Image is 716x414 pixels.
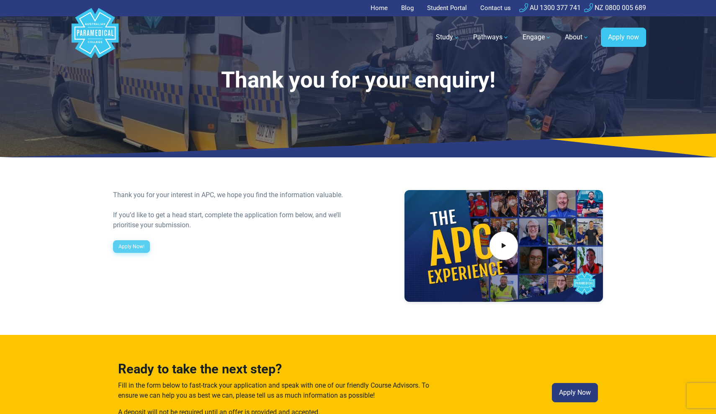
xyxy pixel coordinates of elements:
[113,210,353,230] div: If you’d like to get a head start, complete the application form below, and we’ll prioritise your...
[431,26,465,49] a: Study
[70,16,120,59] a: Australian Paramedical College
[601,28,646,47] a: Apply now
[468,26,514,49] a: Pathways
[113,67,603,93] h1: Thank you for your enquiry!
[113,240,150,253] a: Apply Now!
[118,381,435,401] p: Fill in the form below to fast-track your application and speak with one of our friendly Course A...
[584,4,646,12] a: NZ 0800 005 689
[118,362,435,377] h3: Ready to take the next step?
[560,26,594,49] a: About
[518,26,556,49] a: Engage
[519,4,581,12] a: AU 1300 377 741
[552,383,598,402] a: Apply Now
[113,190,353,200] div: Thank you for your interest in APC, we hope you find the information valuable.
